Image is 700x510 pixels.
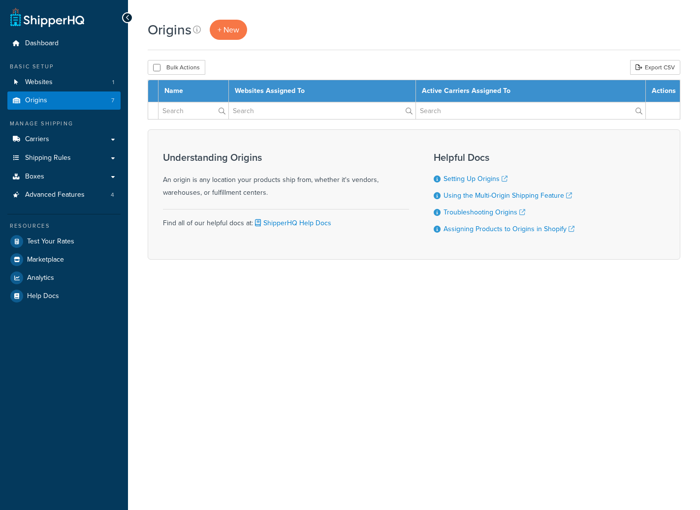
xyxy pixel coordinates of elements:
div: Find all of our helpful docs at: [163,209,409,230]
span: 1 [112,78,114,87]
span: Dashboard [25,39,59,48]
th: Active Carriers Assigned To [416,80,646,102]
a: Setting Up Origins [444,174,508,184]
li: Websites [7,73,121,91]
span: Help Docs [27,292,59,300]
div: Resources [7,222,121,230]
a: Shipping Rules [7,149,121,167]
a: Carriers [7,130,121,149]
input: Search [159,102,228,119]
a: Troubleshooting Origins [444,207,525,217]
th: Name [159,80,229,102]
li: Advanced Features [7,186,121,204]
h3: Understanding Origins [163,152,409,163]
h3: Helpful Docs [434,152,574,163]
a: Test Your Rates [7,233,121,250]
div: An origin is any location your products ship from, whether it's vendors, warehouses, or fulfillme... [163,152,409,199]
span: 4 [111,191,114,199]
a: ShipperHQ Home [10,7,84,27]
a: Help Docs [7,287,121,305]
a: Dashboard [7,34,121,53]
input: Search [416,102,645,119]
button: Bulk Actions [148,60,205,75]
span: Advanced Features [25,191,85,199]
span: Origins [25,96,47,105]
span: Shipping Rules [25,154,71,162]
div: Basic Setup [7,62,121,71]
a: Boxes [7,168,121,186]
th: Websites Assigned To [229,80,416,102]
a: Origins 7 [7,91,121,110]
a: Websites 1 [7,73,121,91]
a: Assigning Products to Origins in Shopify [444,224,574,234]
a: + New [210,20,247,40]
span: Websites [25,78,53,87]
a: Advanced Features 4 [7,186,121,204]
a: Marketplace [7,251,121,269]
li: Origins [7,91,121,110]
span: Carriers [25,135,49,144]
a: ShipperHQ Help Docs [253,218,331,228]
div: Manage Shipping [7,120,121,128]
span: Test Your Rates [27,238,74,246]
span: Analytics [27,274,54,282]
a: Export CSV [630,60,680,75]
span: 7 [111,96,114,105]
h1: Origins [148,20,191,39]
input: Search [229,102,415,119]
span: Marketplace [27,256,64,264]
span: + New [218,24,239,35]
th: Actions [646,80,680,102]
span: Boxes [25,173,44,181]
a: Using the Multi-Origin Shipping Feature [444,190,572,201]
a: Analytics [7,269,121,287]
